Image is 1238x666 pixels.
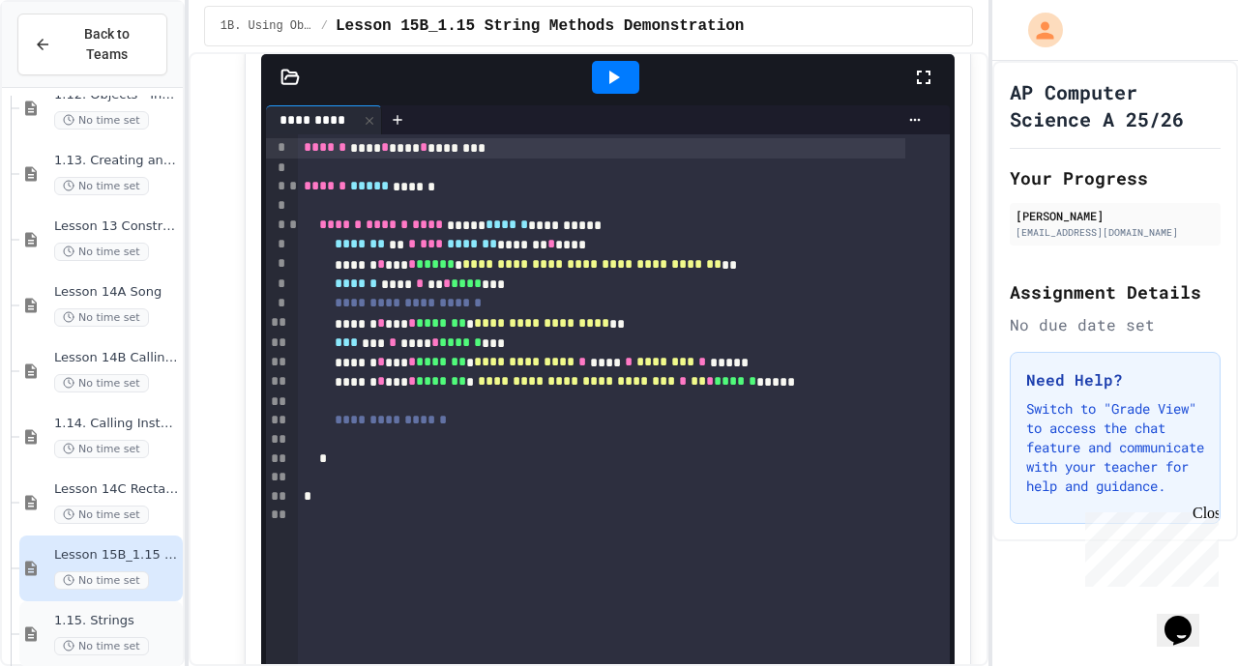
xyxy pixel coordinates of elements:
[1010,78,1221,132] h1: AP Computer Science A 25/26
[1077,505,1219,587] iframe: chat widget
[54,613,179,629] span: 1.15. Strings
[54,87,179,103] span: 1.12. Objects - Instances of Classes
[54,440,149,458] span: No time set
[54,547,179,564] span: Lesson 15B_1.15 String Methods Demonstration
[54,284,179,301] span: Lesson 14A Song
[54,481,179,498] span: Lesson 14C Rectangle
[1010,313,1221,336] div: No due date set
[54,243,149,261] span: No time set
[54,571,149,590] span: No time set
[54,374,149,392] span: No time set
[54,506,149,524] span: No time set
[1016,207,1215,224] div: [PERSON_NAME]
[1016,225,1215,240] div: [EMAIL_ADDRESS][DOMAIN_NAME]
[54,111,149,130] span: No time set
[63,24,151,65] span: Back to Teams
[54,637,149,655] span: No time set
[336,14,744,38] span: Lesson 15B_1.15 String Methods Demonstration
[54,416,179,432] span: 1.14. Calling Instance Methods
[54,218,179,235] span: Lesson 13 Constructors
[54,153,179,169] span: 1.13. Creating and Initializing Objects: Constructors
[17,14,167,75] button: Back to Teams
[54,308,149,327] span: No time set
[321,18,328,34] span: /
[54,177,149,195] span: No time set
[221,18,313,34] span: 1B. Using Objects and Methods
[1026,399,1204,496] p: Switch to "Grade View" to access the chat feature and communicate with your teacher for help and ...
[1026,368,1204,391] h3: Need Help?
[1010,278,1221,305] h2: Assignment Details
[1010,164,1221,191] h2: Your Progress
[54,350,179,366] span: Lesson 14B Calling Methods with Parameters
[8,8,133,123] div: Chat with us now!Close
[1157,589,1219,647] iframe: chat widget
[1008,8,1068,52] div: My Account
